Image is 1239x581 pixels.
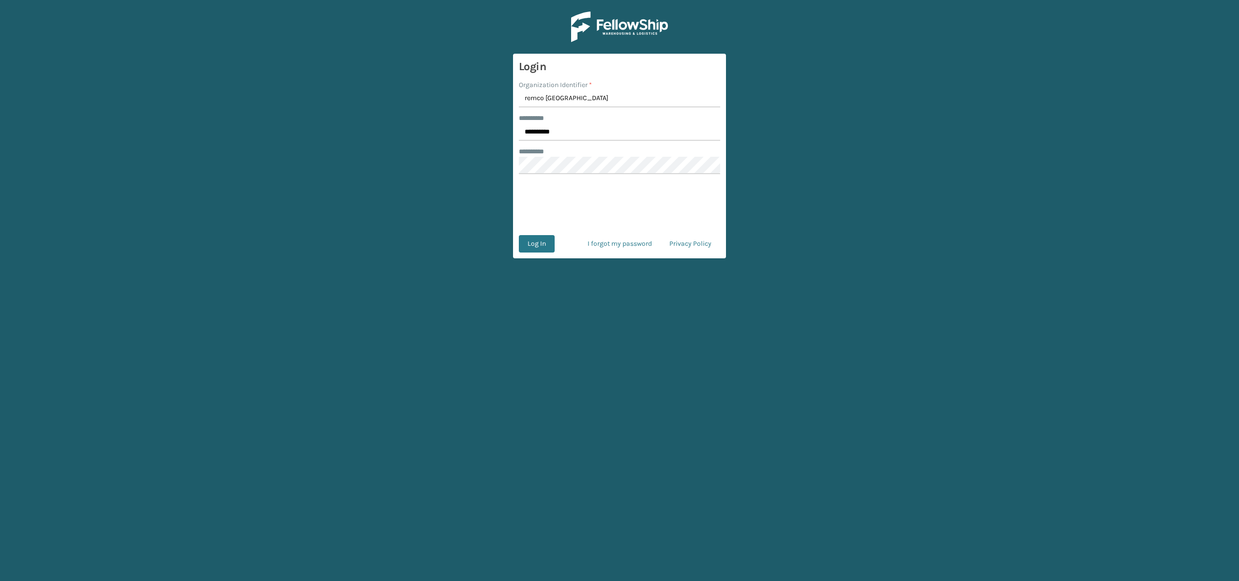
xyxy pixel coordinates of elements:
img: Logo [571,12,668,42]
label: Organization Identifier [519,80,592,90]
iframe: reCAPTCHA [546,186,693,223]
button: Log In [519,235,555,253]
h3: Login [519,60,720,74]
a: Privacy Policy [661,235,720,253]
a: I forgot my password [579,235,661,253]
